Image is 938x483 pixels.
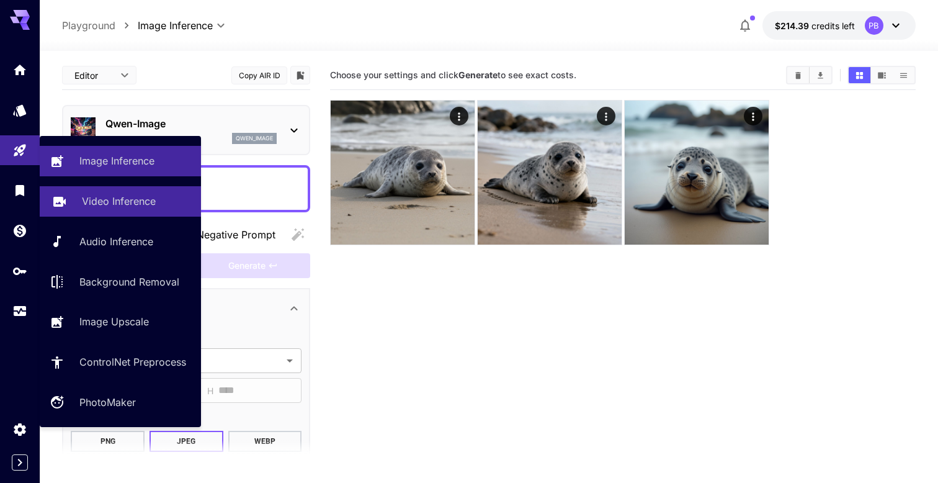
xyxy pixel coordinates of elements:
[762,11,916,40] button: $214.38999
[893,67,914,83] button: Show media in list view
[12,223,27,238] div: Wallet
[625,101,769,245] img: 9k=
[810,67,831,83] button: Download All
[775,19,855,32] div: $214.38999
[40,266,201,297] a: Background Removal
[79,395,136,410] p: PhotoMaker
[79,153,154,168] p: Image Inference
[105,116,277,131] p: Qwen-Image
[79,354,186,369] p: ControlNet Preprocess
[82,194,156,209] p: Video Inference
[12,62,27,78] div: Home
[231,66,287,84] button: Copy AIR ID
[150,431,223,452] button: JPEG
[871,67,893,83] button: Show media in video view
[138,18,213,33] span: Image Inference
[743,107,762,125] div: Actions
[74,69,113,82] span: Editor
[331,101,475,245] img: 9k=
[207,384,213,398] span: H
[596,107,615,125] div: Actions
[40,347,201,377] a: ControlNet Preprocess
[787,67,809,83] button: Clear All
[79,234,153,249] p: Audio Inference
[12,183,27,198] div: Library
[12,143,27,158] div: Playground
[62,18,115,33] p: Playground
[12,422,27,437] div: Settings
[865,16,883,35] div: PB
[847,66,916,84] div: Show media in grid viewShow media in video viewShow media in list view
[12,454,28,471] button: Expand sidebar
[79,274,179,289] p: Background Removal
[71,431,145,452] button: PNG
[478,101,622,245] img: 2Q==
[811,20,855,31] span: credits left
[79,314,149,329] p: Image Upscale
[62,18,138,33] nav: breadcrumb
[12,263,27,279] div: API Keys
[40,227,201,257] a: Audio Inference
[40,146,201,176] a: Image Inference
[295,68,306,83] button: Add to library
[458,70,498,80] b: Generate
[12,304,27,319] div: Usage
[40,186,201,217] a: Video Inference
[786,66,833,84] div: Clear AllDownload All
[228,431,302,452] button: WEBP
[849,67,870,83] button: Show media in grid view
[236,134,273,143] p: qwen_image
[775,20,811,31] span: $214.39
[450,107,468,125] div: Actions
[197,227,275,242] span: Negative Prompt
[330,70,576,80] span: Choose your settings and click to see exact costs.
[12,102,27,118] div: Models
[40,307,201,337] a: Image Upscale
[40,387,201,418] a: PhotoMaker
